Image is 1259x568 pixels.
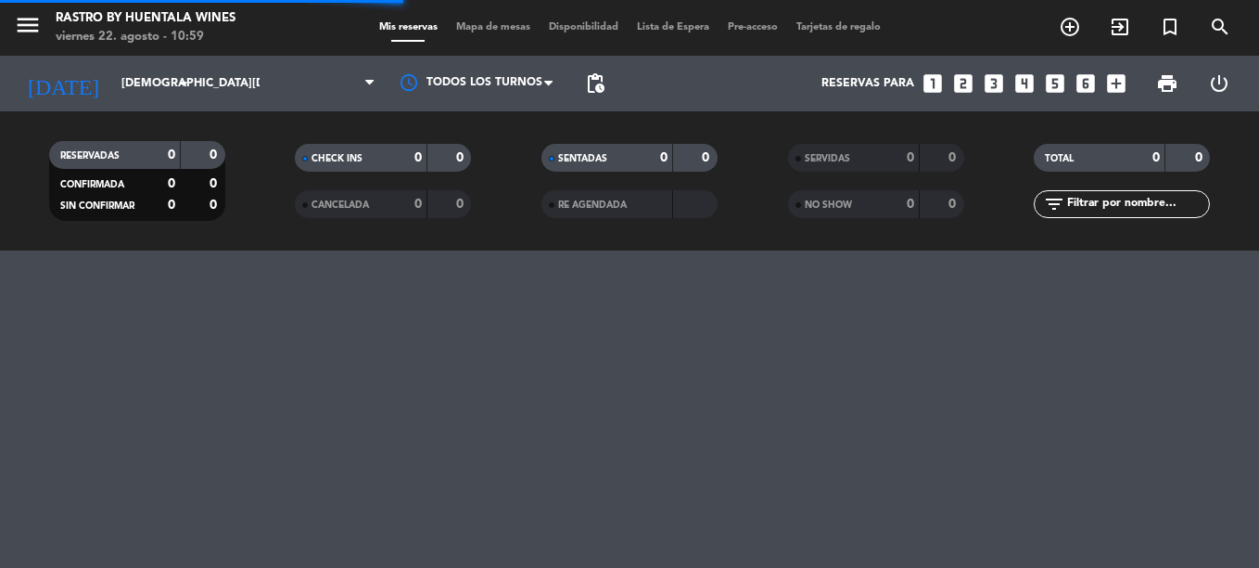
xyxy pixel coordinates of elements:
[805,154,850,163] span: SERVIDAS
[312,200,369,210] span: CANCELADA
[312,154,362,163] span: CHECK INS
[787,22,890,32] span: Tarjetas de regalo
[1193,56,1245,111] div: LOG OUT
[210,177,221,190] strong: 0
[948,151,960,164] strong: 0
[558,200,627,210] span: RE AGENDADA
[447,22,540,32] span: Mapa de mesas
[456,151,467,164] strong: 0
[982,71,1006,96] i: looks_3
[1156,72,1178,95] span: print
[540,22,628,32] span: Disponibilidad
[168,199,175,212] strong: 0
[821,77,914,90] span: Reservas para
[1209,16,1231,38] i: search
[60,151,120,161] span: RESERVADAS
[56,9,235,28] div: Rastro by Huentala Wines
[370,22,447,32] span: Mis reservas
[1043,193,1065,215] i: filter_list
[60,180,124,189] span: CONFIRMADA
[14,11,42,45] button: menu
[414,198,422,211] strong: 0
[60,201,134,211] span: SIN CONFIRMAR
[1109,16,1131,38] i: exit_to_app
[1012,71,1036,96] i: looks_4
[951,71,975,96] i: looks_two
[172,72,195,95] i: arrow_drop_down
[1104,71,1128,96] i: add_box
[1195,151,1206,164] strong: 0
[907,198,914,211] strong: 0
[1152,151,1160,164] strong: 0
[1043,71,1067,96] i: looks_5
[702,151,713,164] strong: 0
[414,151,422,164] strong: 0
[1208,72,1230,95] i: power_settings_new
[584,72,606,95] span: pending_actions
[948,198,960,211] strong: 0
[1065,194,1209,214] input: Filtrar por nombre...
[921,71,945,96] i: looks_one
[210,148,221,161] strong: 0
[14,11,42,39] i: menu
[907,151,914,164] strong: 0
[210,199,221,212] strong: 0
[1074,71,1098,96] i: looks_6
[628,22,719,32] span: Lista de Espera
[14,63,112,104] i: [DATE]
[456,198,467,211] strong: 0
[1045,154,1074,163] span: TOTAL
[719,22,787,32] span: Pre-acceso
[805,200,852,210] span: NO SHOW
[1059,16,1081,38] i: add_circle_outline
[168,177,175,190] strong: 0
[56,28,235,46] div: viernes 22. agosto - 10:59
[558,154,607,163] span: SENTADAS
[660,151,668,164] strong: 0
[1159,16,1181,38] i: turned_in_not
[168,148,175,161] strong: 0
